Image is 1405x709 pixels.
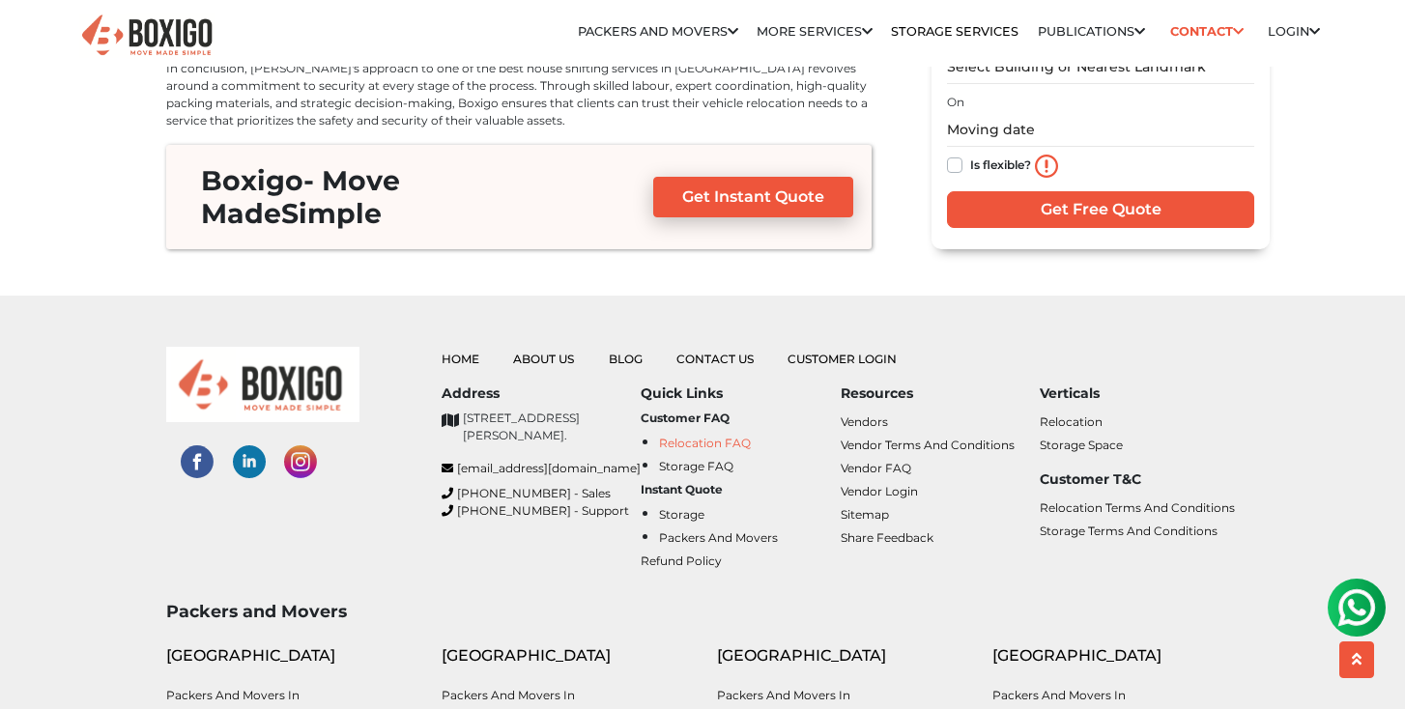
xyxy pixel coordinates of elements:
[281,197,382,230] span: Simple
[442,352,479,366] a: Home
[947,191,1254,228] input: Get Free Quote
[1339,641,1374,678] button: scroll up
[841,507,889,522] a: Sitemap
[166,601,1239,621] h3: Packers and Movers
[641,385,840,402] h6: Quick Links
[970,153,1031,173] label: Is flexible?
[442,460,641,477] a: [EMAIL_ADDRESS][DOMAIN_NAME]
[233,445,266,478] img: linked-in-social-links
[841,530,933,545] a: Share Feedback
[841,438,1015,452] a: Vendor Terms and Conditions
[181,445,214,478] img: facebook-social-links
[1035,154,1058,177] img: info
[653,177,853,217] a: Get Instant Quote
[463,410,641,444] p: [STREET_ADDRESS][PERSON_NAME].
[1040,471,1239,488] h6: Customer T&C
[659,459,733,473] a: Storage FAQ
[19,19,58,58] img: whatsapp-icon.svg
[1038,24,1145,39] a: Publications
[513,352,574,366] a: About Us
[659,436,751,450] a: Relocation FAQ
[659,530,778,545] a: Packers and Movers
[676,352,754,366] a: Contact Us
[609,352,643,366] a: Blog
[578,24,738,39] a: Packers and Movers
[641,411,730,425] b: Customer FAQ
[442,502,641,520] a: [PHONE_NUMBER] - Support
[1040,414,1103,429] a: Relocation
[1040,438,1123,452] a: Storage Space
[947,93,964,110] label: On
[841,484,918,498] a: Vendor Login
[841,414,888,429] a: Vendors
[442,485,641,502] a: [PHONE_NUMBER] - Sales
[841,385,1040,402] h6: Resources
[442,385,641,402] h6: Address
[1163,16,1249,46] a: Contact
[717,644,963,667] div: [GEOGRAPHIC_DATA]
[1040,524,1218,538] a: Storage Terms and Conditions
[186,164,617,230] h3: - Move Made
[201,164,303,197] span: Boxigo
[442,644,688,667] div: [GEOGRAPHIC_DATA]
[992,644,1239,667] div: [GEOGRAPHIC_DATA]
[947,112,1254,146] input: Moving date
[166,644,413,667] div: [GEOGRAPHIC_DATA]
[841,461,911,475] a: Vendor FAQ
[1040,385,1239,402] h6: Verticals
[1040,500,1235,515] a: Relocation Terms and Conditions
[641,553,722,568] a: Refund Policy
[166,347,359,421] img: boxigo_logo_small
[79,13,215,60] img: Boxigo
[1268,24,1320,39] a: Login
[284,445,317,478] img: instagram-social-links
[659,507,704,522] a: Storage
[891,24,1018,39] a: Storage Services
[641,482,723,496] b: Instant Quote
[166,60,872,129] p: In conclusion, [PERSON_NAME]'s approach to one of the best house shifting services in [GEOGRAPHIC...
[788,352,897,366] a: Customer Login
[757,24,873,39] a: More services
